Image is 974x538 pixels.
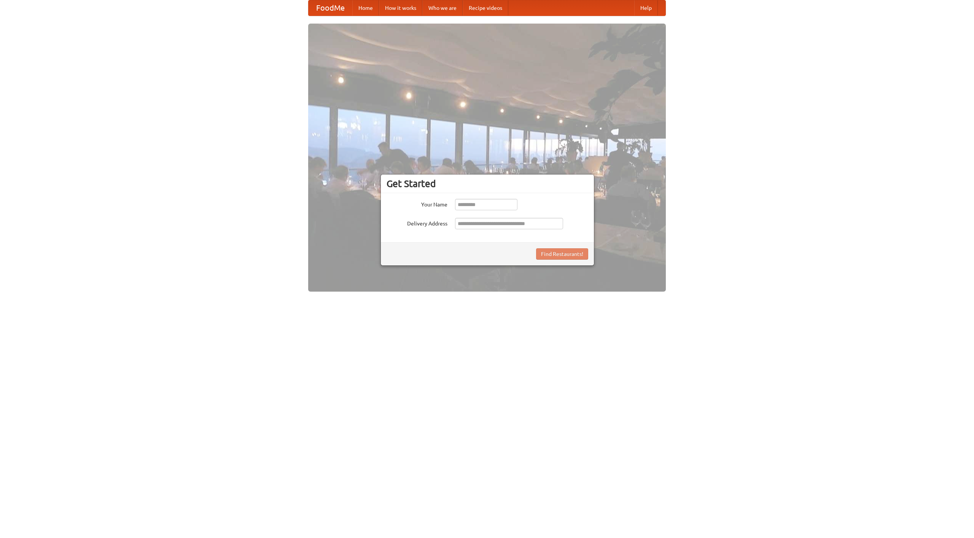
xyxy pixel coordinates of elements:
a: Home [352,0,379,16]
a: Help [634,0,658,16]
button: Find Restaurants! [536,248,588,260]
label: Your Name [387,199,447,208]
a: FoodMe [309,0,352,16]
label: Delivery Address [387,218,447,227]
a: Who we are [422,0,463,16]
h3: Get Started [387,178,588,189]
a: How it works [379,0,422,16]
a: Recipe videos [463,0,508,16]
